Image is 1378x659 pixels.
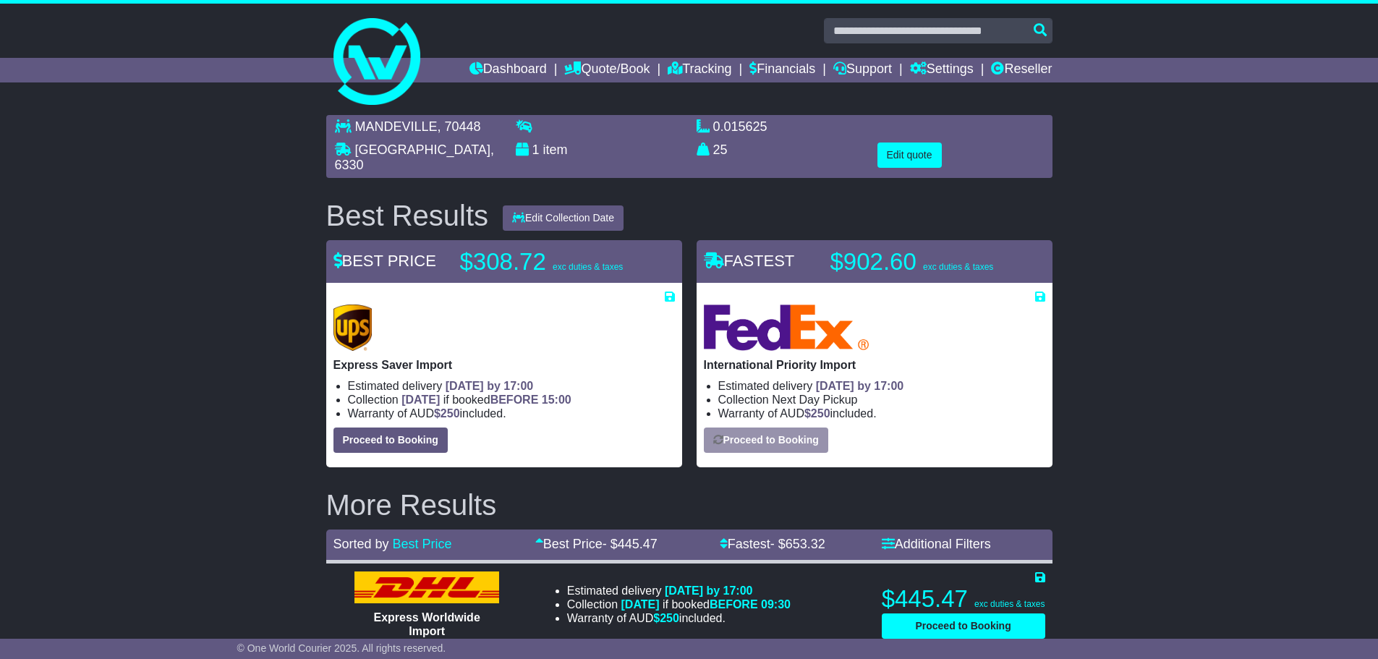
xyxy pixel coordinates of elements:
[460,247,641,276] p: $308.72
[373,611,480,637] span: Express Worldwide Import
[535,537,658,551] a: Best Price- $445.47
[348,407,675,420] li: Warranty of AUD included.
[333,358,675,372] p: Express Saver Import
[553,262,623,272] span: exc duties & taxes
[713,119,767,134] span: 0.015625
[704,358,1045,372] p: International Priority Import
[877,143,942,168] button: Edit quote
[237,642,446,654] span: © One World Courier 2025. All rights reserved.
[333,305,373,351] img: UPS (new): Express Saver Import
[923,262,993,272] span: exc duties & taxes
[720,537,825,551] a: Fastest- $653.32
[355,143,490,157] span: [GEOGRAPHIC_DATA]
[653,612,679,624] span: $
[469,58,547,82] a: Dashboard
[665,584,753,597] span: [DATE] by 17:00
[393,537,452,551] a: Best Price
[772,394,857,406] span: Next Day Pickup
[718,393,1045,407] li: Collection
[704,305,869,351] img: FedEx Express: International Priority Import
[503,205,624,231] button: Edit Collection Date
[718,407,1045,420] li: Warranty of AUD included.
[618,537,658,551] span: 445.47
[704,428,828,453] button: Proceed to Booking
[603,537,658,551] span: - $
[333,537,389,551] span: Sorted by
[770,537,825,551] span: - $
[710,598,758,611] span: BEFORE
[882,584,1045,613] p: $445.47
[816,380,904,392] span: [DATE] by 17:00
[567,598,791,611] li: Collection
[761,598,791,611] span: 09:30
[333,252,436,270] span: BEST PRICE
[882,613,1045,639] button: Proceed to Booking
[335,143,494,173] span: , 6330
[532,143,540,157] span: 1
[319,200,496,231] div: Best Results
[348,393,675,407] li: Collection
[441,407,460,420] span: 250
[354,571,499,603] img: DHL: Express Worldwide Import
[830,247,1011,276] p: $902.60
[811,407,830,420] span: 250
[660,612,679,624] span: 250
[668,58,731,82] a: Tracking
[543,143,568,157] span: item
[833,58,892,82] a: Support
[713,143,728,157] span: 25
[326,489,1052,521] h2: More Results
[704,252,795,270] span: FASTEST
[401,394,571,406] span: if booked
[749,58,815,82] a: Financials
[333,428,448,453] button: Proceed to Booking
[974,599,1045,609] span: exc duties & taxes
[401,394,440,406] span: [DATE]
[804,407,830,420] span: $
[621,598,660,611] span: [DATE]
[910,58,974,82] a: Settings
[542,394,571,406] span: 15:00
[564,58,650,82] a: Quote/Book
[786,537,825,551] span: 653.32
[882,537,991,551] a: Additional Filters
[434,407,460,420] span: $
[446,380,534,392] span: [DATE] by 17:00
[991,58,1052,82] a: Reseller
[621,598,791,611] span: if booked
[438,119,481,134] span: , 70448
[490,394,539,406] span: BEFORE
[348,379,675,393] li: Estimated delivery
[567,611,791,625] li: Warranty of AUD included.
[718,379,1045,393] li: Estimated delivery
[567,584,791,598] li: Estimated delivery
[355,119,438,134] span: MANDEVILLE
